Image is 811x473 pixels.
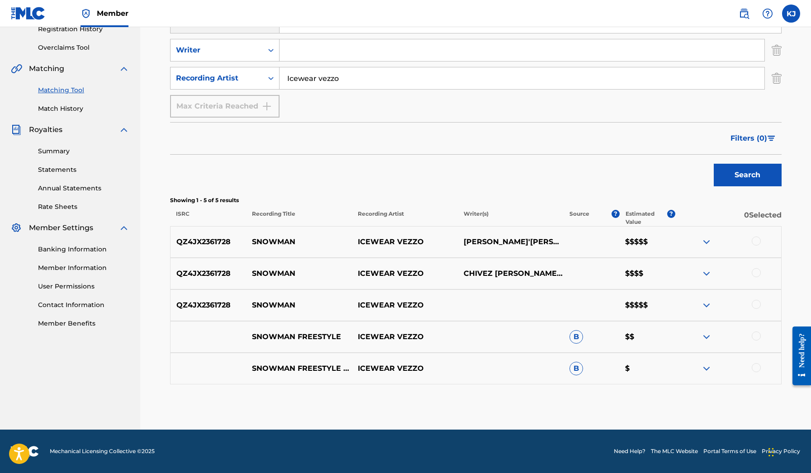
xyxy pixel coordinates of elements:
[246,210,351,226] p: Recording Title
[714,164,782,186] button: Search
[352,236,458,247] p: ICEWEAR VEZZO
[614,447,645,455] a: Need Help?
[246,300,352,311] p: SNOWMAN
[119,124,129,135] img: expand
[38,245,129,254] a: Banking Information
[701,331,712,342] img: expand
[701,363,712,374] img: expand
[569,330,583,344] span: B
[626,210,667,226] p: Estimated Value
[38,43,129,52] a: Overclaims Tool
[171,268,247,279] p: QZ4JX2361728
[246,363,352,374] p: SNOWMAN FREESTYLE SCREWDOWN REMIX
[352,268,458,279] p: ICEWEAR VEZZO
[766,430,811,473] iframe: Chat Widget
[352,210,458,226] p: Recording Artist
[701,268,712,279] img: expand
[81,8,91,19] img: Top Rightsholder
[569,362,583,375] span: B
[768,136,775,141] img: filter
[762,447,800,455] a: Privacy Policy
[739,8,749,19] img: search
[38,202,129,212] a: Rate Sheets
[11,124,22,135] img: Royalties
[768,439,774,466] div: Drag
[458,210,564,226] p: Writer(s)
[735,5,753,23] a: Public Search
[38,147,129,156] a: Summary
[458,236,564,247] p: [PERSON_NAME]'[PERSON_NAME]
[730,133,767,144] span: Filters ( 0 )
[50,447,155,455] span: Mechanical Licensing Collective © 2025
[772,67,782,90] img: Delete Criterion
[352,331,458,342] p: ICEWEAR VEZZO
[782,5,800,23] div: User Menu
[725,127,782,150] button: Filters (0)
[38,24,129,34] a: Registration History
[619,268,675,279] p: $$$$
[176,73,257,84] div: Recording Artist
[569,210,589,226] p: Source
[11,63,22,74] img: Matching
[762,8,773,19] img: help
[171,300,247,311] p: QZ4JX2361728
[11,446,39,457] img: logo
[675,210,781,226] p: 0 Selected
[170,210,246,226] p: ISRC
[703,447,756,455] a: Portal Terms of Use
[38,300,129,310] a: Contact Information
[352,363,458,374] p: ICEWEAR VEZZO
[352,300,458,311] p: ICEWEAR VEZZO
[786,318,811,393] iframe: Resource Center
[119,63,129,74] img: expand
[651,447,698,455] a: The MLC Website
[170,196,782,204] p: Showing 1 - 5 of 5 results
[612,210,620,218] span: ?
[246,268,352,279] p: SNOWMAN
[38,165,129,175] a: Statements
[29,63,64,74] span: Matching
[97,8,128,19] span: Member
[772,39,782,61] img: Delete Criterion
[701,300,712,311] img: expand
[38,319,129,328] a: Member Benefits
[701,236,712,247] img: expand
[619,331,675,342] p: $$
[171,236,247,247] p: QZ4JX2361728
[38,263,129,273] a: Member Information
[759,5,777,23] div: Help
[246,236,352,247] p: SNOWMAN
[246,331,352,342] p: SNOWMAN FREESTYLE
[38,184,129,193] a: Annual Statements
[119,222,129,233] img: expand
[11,222,22,233] img: Member Settings
[38,282,129,291] a: User Permissions
[29,124,62,135] span: Royalties
[458,268,564,279] p: CHIVEZ [PERSON_NAME]'[PERSON_NAME]
[38,85,129,95] a: Matching Tool
[619,236,675,247] p: $$$$$
[619,363,675,374] p: $
[11,7,46,20] img: MLC Logo
[176,45,257,56] div: Writer
[667,210,675,218] span: ?
[619,300,675,311] p: $$$$$
[38,104,129,114] a: Match History
[29,222,93,233] span: Member Settings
